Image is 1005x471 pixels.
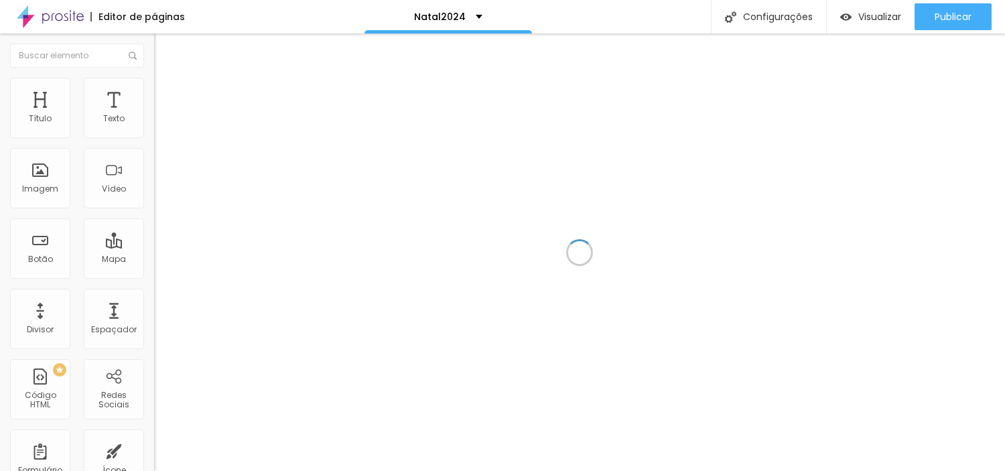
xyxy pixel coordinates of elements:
[90,12,185,21] div: Editor de páginas
[129,52,137,60] img: Icone
[725,11,736,23] img: Icone
[827,3,915,30] button: Visualizar
[102,255,126,264] div: Mapa
[22,184,58,194] div: Imagem
[103,114,125,123] div: Texto
[915,3,992,30] button: Publicar
[13,391,66,410] div: Código HTML
[10,44,144,68] input: Buscar elemento
[27,325,54,334] div: Divisor
[102,184,126,194] div: Vídeo
[414,12,466,21] p: Natal2024
[87,391,140,410] div: Redes Sociais
[858,11,901,22] span: Visualizar
[935,11,972,22] span: Publicar
[91,325,137,334] div: Espaçador
[28,255,53,264] div: Botão
[29,114,52,123] div: Título
[840,11,852,23] img: view-1.svg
